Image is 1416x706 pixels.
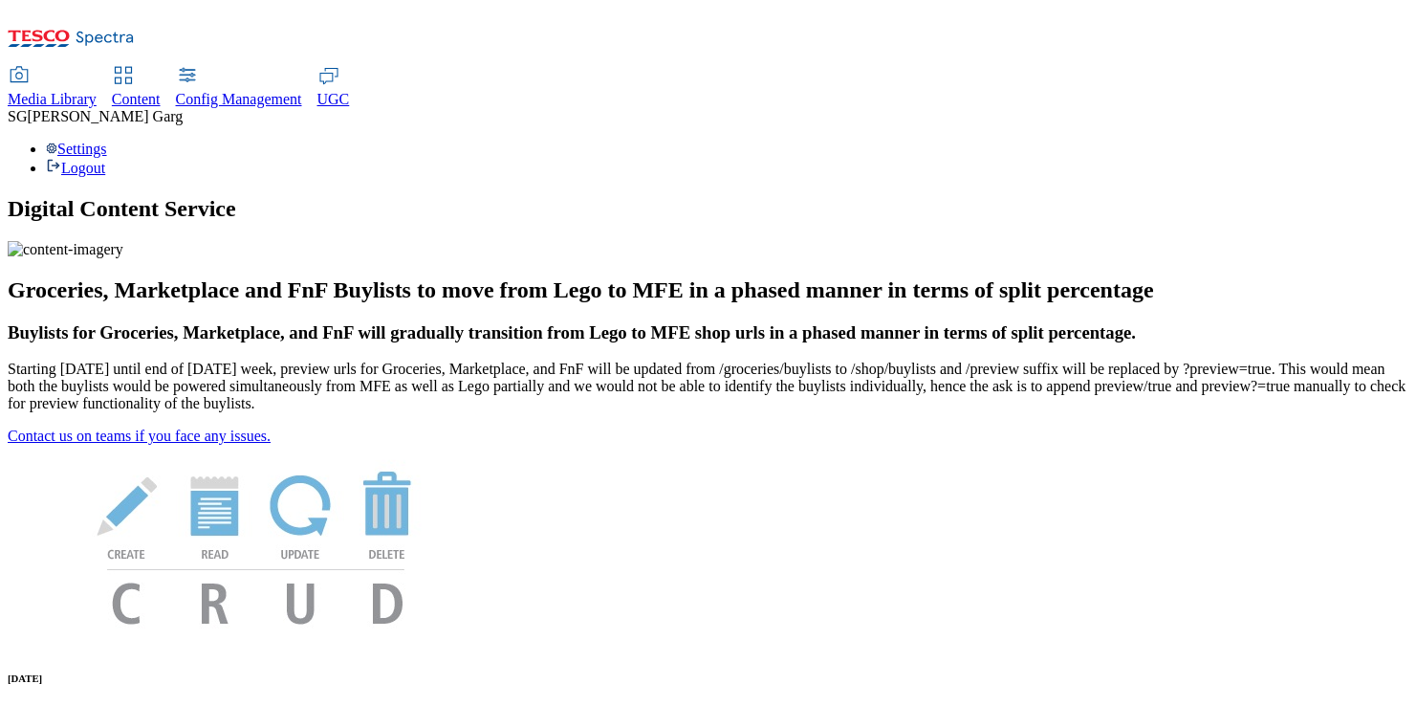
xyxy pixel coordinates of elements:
[112,68,161,108] a: Content
[317,68,350,108] a: UGC
[46,141,107,157] a: Settings
[8,277,1408,303] h2: Groceries, Marketplace and FnF Buylists to move from Lego to MFE in a phased manner in terms of s...
[8,428,271,444] a: Contact us on teams if you face any issues.
[8,196,1408,222] h1: Digital Content Service
[8,241,123,258] img: content-imagery
[8,445,505,645] img: News Image
[8,108,27,124] span: SG
[317,91,350,107] span: UGC
[46,160,105,176] a: Logout
[8,361,1408,412] p: Starting [DATE] until end of [DATE] week, preview urls for Groceries, Marketplace, and FnF will b...
[8,68,97,108] a: Media Library
[8,91,97,107] span: Media Library
[8,673,1408,684] h6: [DATE]
[112,91,161,107] span: Content
[8,322,1408,343] h3: Buylists for Groceries, Marketplace, and FnF will gradually transition from Lego to MFE shop urls...
[176,68,302,108] a: Config Management
[27,108,183,124] span: [PERSON_NAME] Garg
[176,91,302,107] span: Config Management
